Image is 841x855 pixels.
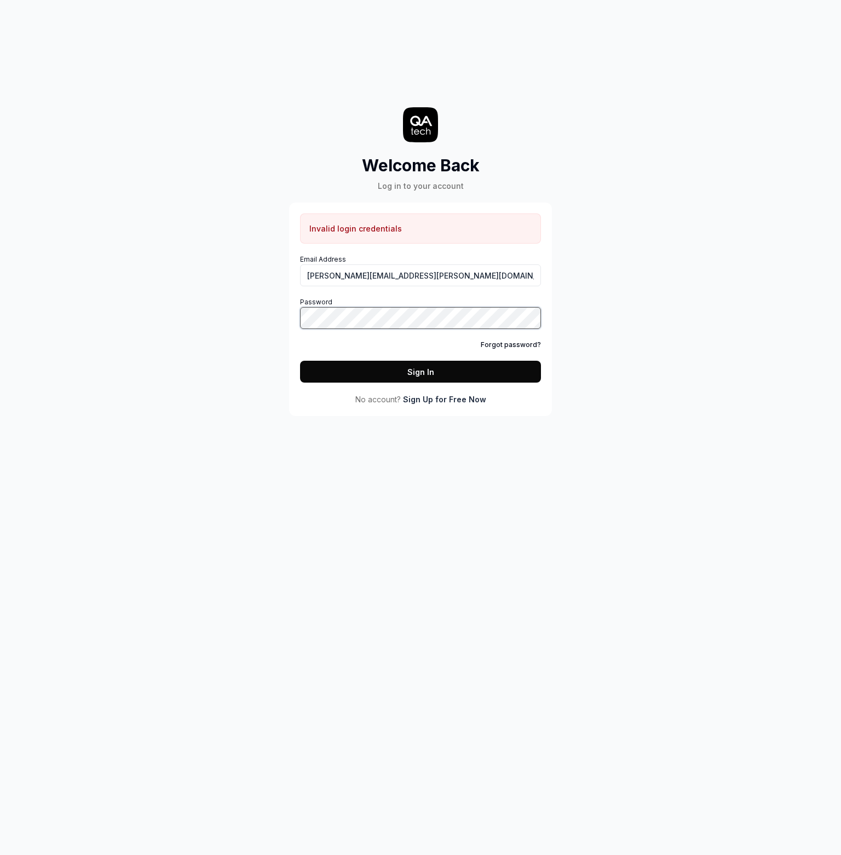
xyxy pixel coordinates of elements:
[300,255,541,286] label: Email Address
[362,153,480,178] h2: Welcome Back
[300,361,541,383] button: Sign In
[403,394,486,405] a: Sign Up for Free Now
[309,223,402,234] p: Invalid login credentials
[481,340,541,350] a: Forgot password?
[300,297,541,329] label: Password
[362,180,480,192] div: Log in to your account
[300,307,541,329] input: Password
[355,394,401,405] span: No account?
[300,264,541,286] input: Email Address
